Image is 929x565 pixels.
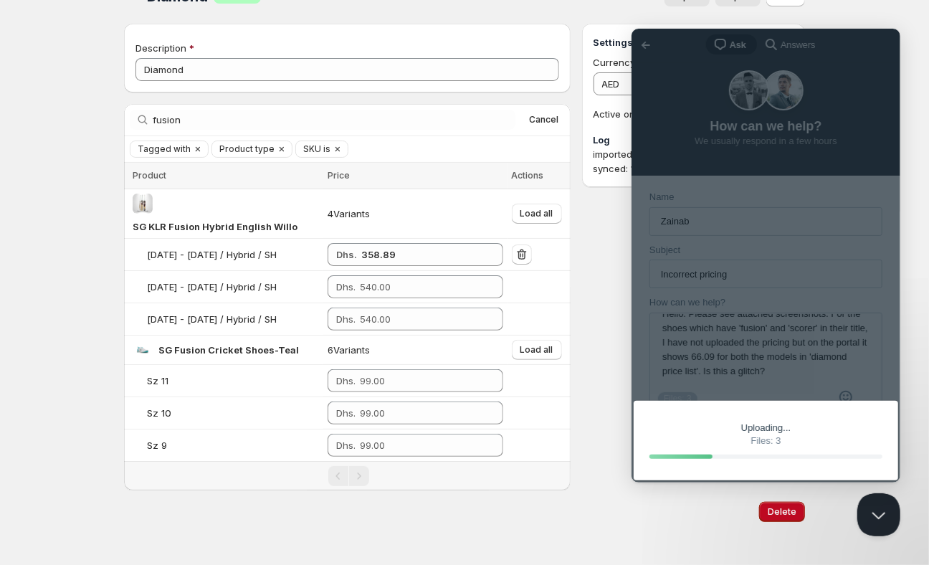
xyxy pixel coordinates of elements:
[524,111,565,128] button: Cancel
[147,406,171,420] div: Sz 10
[360,275,482,298] input: 540.00
[323,336,508,365] td: 6 Variants
[632,29,900,483] iframe: Help Scout Beacon - Live Chat, Contact Form, and Knowledge Base
[336,313,356,325] span: Dhs.
[147,280,277,294] div: 1170 - 1179 / Hybrid / SH
[360,369,482,392] input: 99.00
[296,141,330,157] button: SKU is
[336,407,356,419] span: Dhs.
[594,133,794,147] h3: Log
[520,208,553,219] span: Load all
[153,110,515,130] input: Search by title
[594,57,636,68] span: Currency
[135,42,186,54] span: Description
[323,189,508,239] td: 4 Variants
[147,407,171,419] span: Sz 10
[158,344,299,356] span: SG Fusion Cricket Shoes-Teal
[336,440,356,451] span: Dhs.
[520,344,553,356] span: Load all
[147,249,277,260] span: [DATE] - [DATE] / Hybrid / SH
[759,502,805,522] button: Delete
[768,506,796,518] span: Delete
[512,340,562,360] button: Load all
[147,375,168,386] span: Sz 11
[594,35,794,49] h3: Settings
[147,281,277,293] span: [DATE] - [DATE] / Hybrid / SH
[191,141,205,157] button: Clear
[857,493,900,536] iframe: Help Scout Beacon - Close
[328,170,350,181] span: Price
[594,147,794,176] div: imported: 121 products in 10 seconds synced: 121 products in 24 seconds
[147,438,167,452] div: Sz 9
[138,143,191,155] span: Tagged with
[512,170,544,181] span: Actions
[147,247,277,262] div: 1140 - 1149 / Hybrid / SH
[130,141,191,157] button: Tagged with
[147,312,277,326] div: 1180 - 1189 / Hybrid / SH
[512,204,562,224] button: Load all
[361,243,482,266] input: 540.00
[275,141,289,157] button: Clear
[303,143,330,155] span: SKU is
[147,313,277,325] span: [DATE] - [DATE] / Hybrid / SH
[147,374,168,388] div: Sz 11
[360,434,482,457] input: 99.00
[336,249,357,260] strong: Dhs.
[594,107,794,121] p: Active on 1 config
[219,143,275,155] span: Product type
[336,375,356,386] span: Dhs.
[133,221,383,232] span: SG KLR Fusion Hybrid English Willow Cricket Bat - SH
[133,219,297,234] div: SG KLR Fusion Hybrid English Willow Cricket Bat - SH
[336,281,356,293] span: Dhs.
[124,461,571,490] nav: Pagination
[135,58,559,81] input: Private internal description
[530,114,559,125] span: Cancel
[133,170,166,181] span: Product
[360,402,482,424] input: 99.00
[330,141,345,157] button: Clear
[212,141,275,157] button: Product type
[158,343,299,357] div: SG Fusion Cricket Shoes-Teal
[147,440,167,451] span: Sz 9
[360,308,482,331] input: 540.00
